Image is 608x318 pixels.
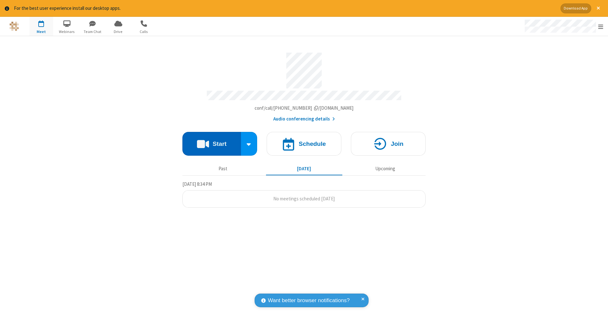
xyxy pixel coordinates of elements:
h4: Join [391,141,403,147]
span: Want better browser notifications? [268,296,350,305]
div: For the best user experience install our desktop apps. [14,5,556,12]
img: QA Selenium DO NOT DELETE OR CHANGE [9,22,19,31]
div: Open menu [519,17,608,36]
button: [DATE] [266,163,342,175]
h4: Start [212,141,226,147]
span: Webinars [55,29,79,35]
button: Schedule [267,132,341,156]
button: Join [351,132,426,156]
button: Close alert [593,3,603,13]
span: Drive [106,29,130,35]
button: Upcoming [347,163,423,175]
button: Past [185,163,261,175]
span: No meetings scheduled [DATE] [273,196,335,202]
button: Start [182,132,241,156]
button: Audio conferencing details [273,115,335,123]
button: Download App [560,3,591,13]
div: Start conference options [241,132,257,156]
section: Today's Meetings [182,180,426,208]
span: Team Chat [81,29,104,35]
span: Calls [132,29,156,35]
span: [DATE] 8:34 PM [182,181,212,187]
span: Copy my meeting room link [255,105,354,111]
button: Logo [2,17,26,36]
button: Copy my meeting room linkCopy my meeting room link [255,105,354,112]
section: Account details [182,48,426,122]
h4: Schedule [299,141,326,147]
span: Meet [29,29,53,35]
